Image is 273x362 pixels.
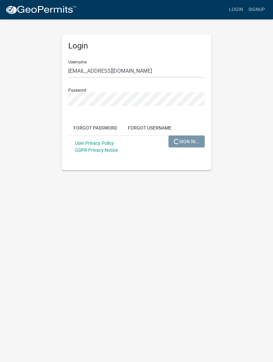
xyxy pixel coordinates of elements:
[75,147,118,153] a: GDPR Privacy Notice
[168,136,205,147] button: SIGN IN...
[68,41,205,51] h5: Login
[226,3,246,16] a: Login
[123,122,177,134] button: Forgot Username
[75,140,114,146] a: User Privacy Policy
[246,3,268,16] a: Signup
[68,122,123,134] button: Forgot Password
[174,138,199,144] span: SIGN IN...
